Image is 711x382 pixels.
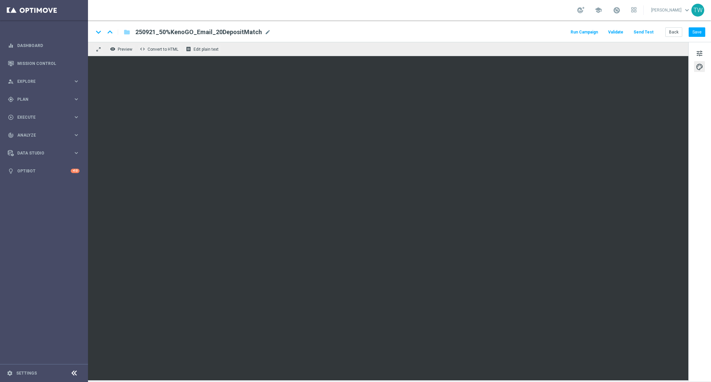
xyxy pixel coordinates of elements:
[650,5,691,15] a: [PERSON_NAME]keyboard_arrow_down
[8,37,80,54] div: Dashboard
[7,115,80,120] button: play_circle_outline Execute keyboard_arrow_right
[73,78,80,85] i: keyboard_arrow_right
[118,47,132,52] span: Preview
[8,114,14,120] i: play_circle_outline
[8,132,14,138] i: track_changes
[683,6,691,14] span: keyboard_arrow_down
[7,370,13,376] i: settings
[17,97,73,101] span: Plan
[138,45,181,53] button: code Convert to HTML
[93,27,104,37] i: keyboard_arrow_down
[694,61,705,72] button: palette
[570,28,599,37] button: Run Campaign
[124,28,130,36] i: folder
[110,46,115,52] i: remove_red_eye
[8,114,73,120] div: Execute
[73,150,80,156] i: keyboard_arrow_right
[73,96,80,102] i: keyboard_arrow_right
[7,79,80,84] button: person_search Explore keyboard_arrow_right
[7,168,80,174] button: lightbulb Optibot +10
[8,150,73,156] div: Data Studio
[691,4,704,17] div: TW
[7,43,80,48] button: equalizer Dashboard
[123,27,131,38] button: folder
[8,54,80,72] div: Mission Control
[8,43,14,49] i: equalizer
[689,27,705,37] button: Save
[7,150,80,156] button: Data Studio keyboard_arrow_right
[665,27,682,37] button: Back
[632,28,654,37] button: Send Test
[265,29,271,35] span: mode_edit
[8,78,14,85] i: person_search
[8,96,14,102] i: gps_fixed
[7,97,80,102] button: gps_fixed Plan keyboard_arrow_right
[186,46,191,52] i: receipt
[16,371,37,375] a: Settings
[73,132,80,138] i: keyboard_arrow_right
[17,151,73,155] span: Data Studio
[140,46,145,52] span: code
[17,79,73,83] span: Explore
[8,162,80,180] div: Optibot
[194,47,219,52] span: Edit plain text
[8,132,73,138] div: Analyze
[608,30,623,34] span: Validate
[17,162,71,180] a: Optibot
[184,45,222,53] button: receipt Edit plain text
[105,27,115,37] i: keyboard_arrow_up
[7,61,80,66] button: Mission Control
[17,37,80,54] a: Dashboard
[607,28,624,37] button: Validate
[8,168,14,174] i: lightbulb
[17,115,73,119] span: Execute
[8,96,73,102] div: Plan
[595,6,602,14] span: school
[108,45,135,53] button: remove_red_eye Preview
[17,54,80,72] a: Mission Control
[694,48,705,58] button: tune
[148,47,178,52] span: Convert to HTML
[696,63,703,71] span: palette
[7,133,80,138] button: track_changes Analyze keyboard_arrow_right
[73,114,80,120] i: keyboard_arrow_right
[17,133,73,137] span: Analyze
[71,169,80,173] div: +10
[696,49,703,58] span: tune
[135,28,262,36] span: 250921_50%KenoGO_Email_20DepositMatch
[8,78,73,85] div: Explore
